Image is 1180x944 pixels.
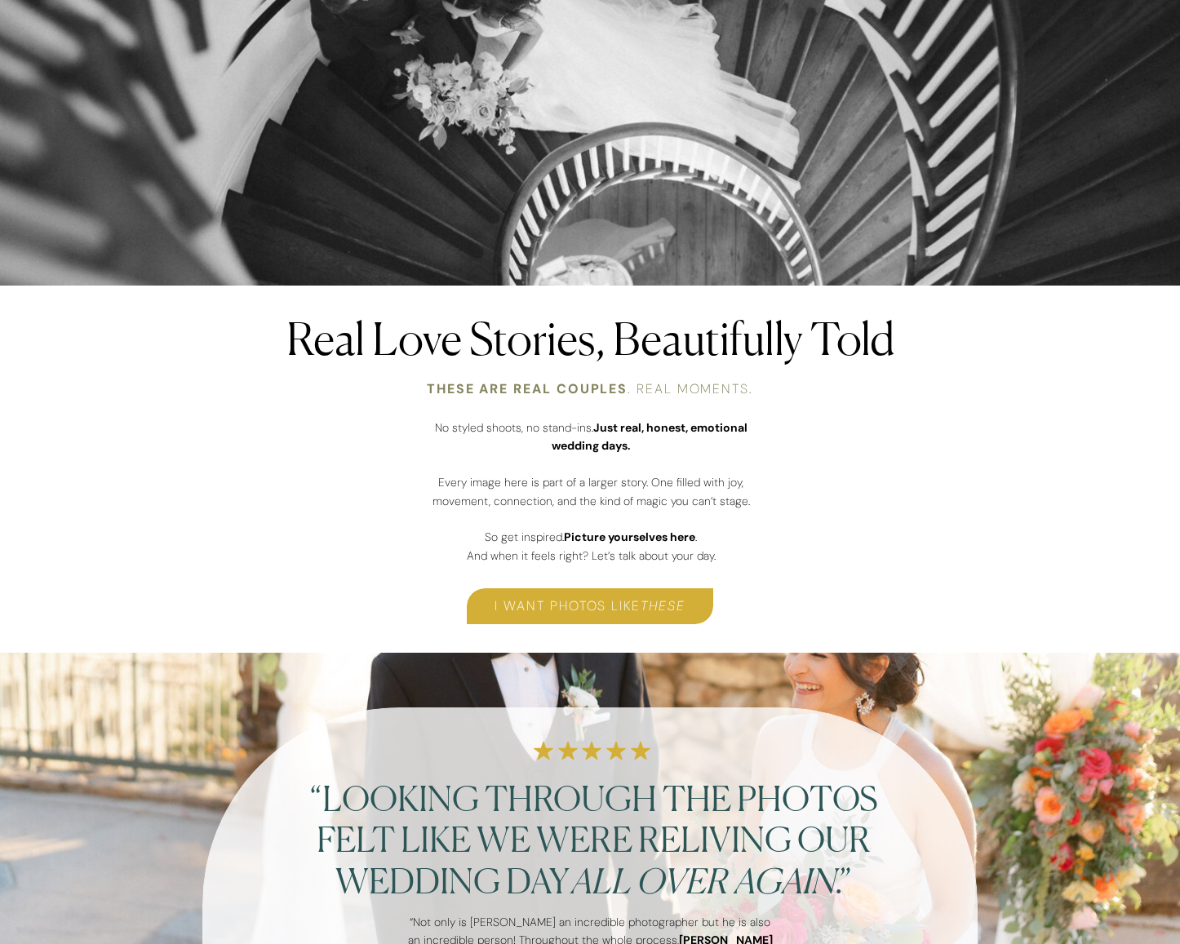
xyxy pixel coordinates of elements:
[282,312,898,374] h2: Real Love Stories, Beautifully Told
[276,778,911,898] h3: “Looking through the photos felt like we were reliving our wedding day .”
[427,380,628,397] b: These are real couples
[552,420,747,453] b: Just real, honest, emotional wedding days.
[467,596,713,614] a: i want photos likethese
[564,530,695,544] b: Picture yourselves here
[374,379,806,399] h3: . Real moments.
[641,597,685,614] i: these
[570,860,835,902] i: all over again
[467,596,713,614] h3: i want photos like
[424,419,757,574] p: No styled shoots, no stand-ins. Every image here is part of a larger story. One filled with joy, ...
